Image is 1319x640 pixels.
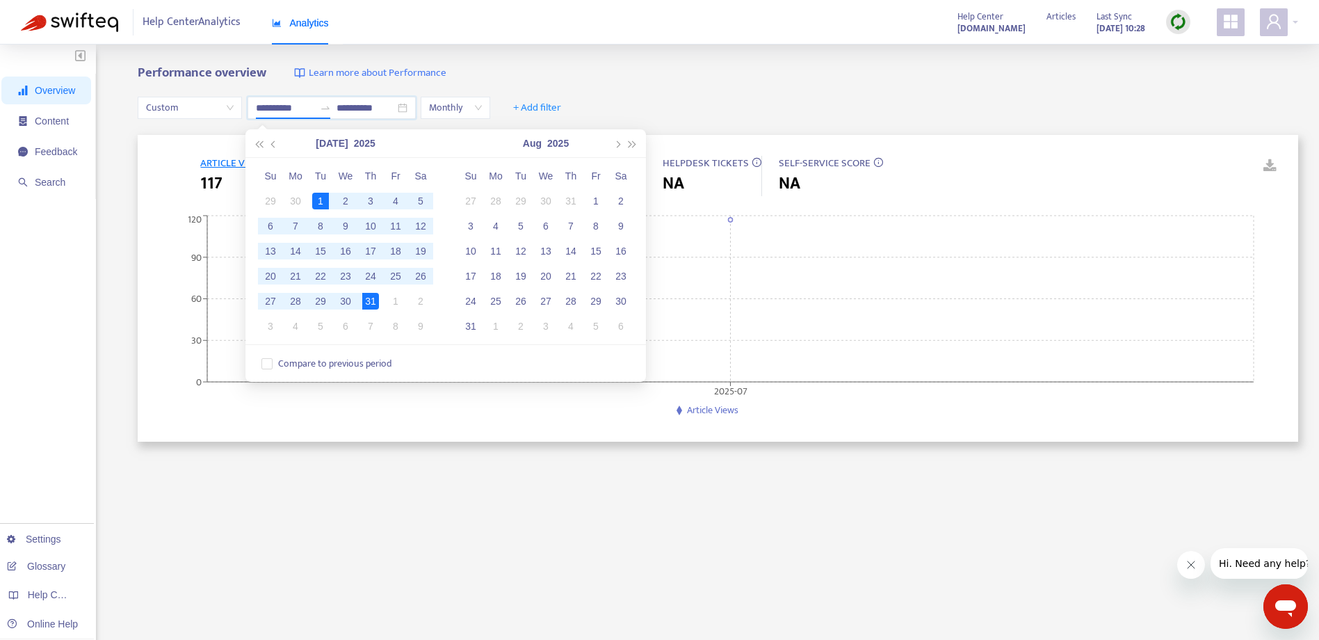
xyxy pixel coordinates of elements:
span: message [18,147,28,157]
tspan: 0 [196,374,202,390]
th: We [533,163,558,189]
td: 2025-08-23 [608,264,633,289]
div: 4 [287,318,304,335]
div: 20 [537,268,554,285]
td: 2025-07-05 [408,189,433,214]
td: 2025-08-03 [258,314,283,339]
span: Article Views [687,402,738,418]
tspan: 120 [188,211,202,227]
td: 2025-08-11 [483,239,508,264]
div: 22 [312,268,329,285]
button: + Add filter [503,97,572,119]
div: 17 [462,268,479,285]
span: Content [35,115,69,127]
div: 31 [462,318,479,335]
td: 2025-07-22 [308,264,333,289]
strong: [DATE] 10:28 [1097,21,1145,36]
th: Tu [308,163,333,189]
td: 2025-09-05 [583,314,608,339]
div: 16 [337,243,354,259]
div: 28 [487,193,504,209]
div: 15 [588,243,604,259]
td: 2025-07-13 [258,239,283,264]
td: 2025-08-05 [508,214,533,239]
td: 2025-08-20 [533,264,558,289]
span: ARTICLE VIEWS [200,154,268,172]
td: 2025-07-31 [358,289,383,314]
td: 2025-07-16 [333,239,358,264]
span: to [320,102,331,113]
img: Swifteq [21,13,118,32]
button: 2025 [547,129,569,157]
div: 27 [262,293,279,310]
span: Articles [1046,9,1076,24]
tspan: 2025-07 [714,383,747,399]
div: 30 [337,293,354,310]
div: 13 [262,243,279,259]
td: 2025-08-10 [458,239,483,264]
tspan: 60 [191,291,202,307]
td: 2025-09-04 [558,314,583,339]
td: 2025-09-06 [608,314,633,339]
td: 2025-07-07 [283,214,308,239]
div: 24 [362,268,379,285]
span: appstore [1222,13,1239,30]
td: 2025-06-29 [258,189,283,214]
tspan: 30 [191,333,202,349]
div: 18 [487,268,504,285]
div: 4 [487,218,504,234]
td: 2025-08-24 [458,289,483,314]
div: 26 [412,268,429,285]
div: 2 [512,318,529,335]
span: search [18,177,28,187]
span: Hi. Need any help? [8,10,100,21]
div: 3 [362,193,379,209]
div: 6 [337,318,354,335]
td: 2025-07-18 [383,239,408,264]
div: 31 [563,193,579,209]
td: 2025-08-22 [583,264,608,289]
td: 2025-07-20 [258,264,283,289]
td: 2025-07-28 [283,289,308,314]
th: Sa [408,163,433,189]
span: Help Center [957,9,1003,24]
div: 17 [362,243,379,259]
td: 2025-08-29 [583,289,608,314]
div: 14 [563,243,579,259]
span: Help Centers [28,589,85,600]
div: 2 [412,293,429,310]
td: 2025-07-25 [383,264,408,289]
div: 8 [312,218,329,234]
th: Su [458,163,483,189]
iframe: Message de la compagnie [1211,548,1308,579]
span: 117 [200,171,222,196]
td: 2025-07-27 [258,289,283,314]
td: 2025-07-17 [358,239,383,264]
div: 26 [512,293,529,310]
span: + Add filter [513,99,561,116]
td: 2025-09-02 [508,314,533,339]
span: area-chart [272,18,282,28]
div: 4 [563,318,579,335]
div: 5 [312,318,329,335]
span: Last Sync [1097,9,1132,24]
div: 3 [537,318,554,335]
td: 2025-08-01 [383,289,408,314]
button: Aug [523,129,542,157]
td: 2025-07-14 [283,239,308,264]
div: 19 [412,243,429,259]
a: Online Help [7,618,78,630]
td: 2025-07-30 [333,289,358,314]
td: 2025-08-15 [583,239,608,264]
span: container [18,116,28,126]
div: 18 [387,243,404,259]
td: 2025-08-08 [383,314,408,339]
div: 25 [487,293,504,310]
div: 28 [563,293,579,310]
th: Th [558,163,583,189]
div: 9 [613,218,629,234]
td: 2025-08-02 [408,289,433,314]
td: 2025-08-27 [533,289,558,314]
a: [DOMAIN_NAME] [957,20,1026,36]
div: 30 [613,293,629,310]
